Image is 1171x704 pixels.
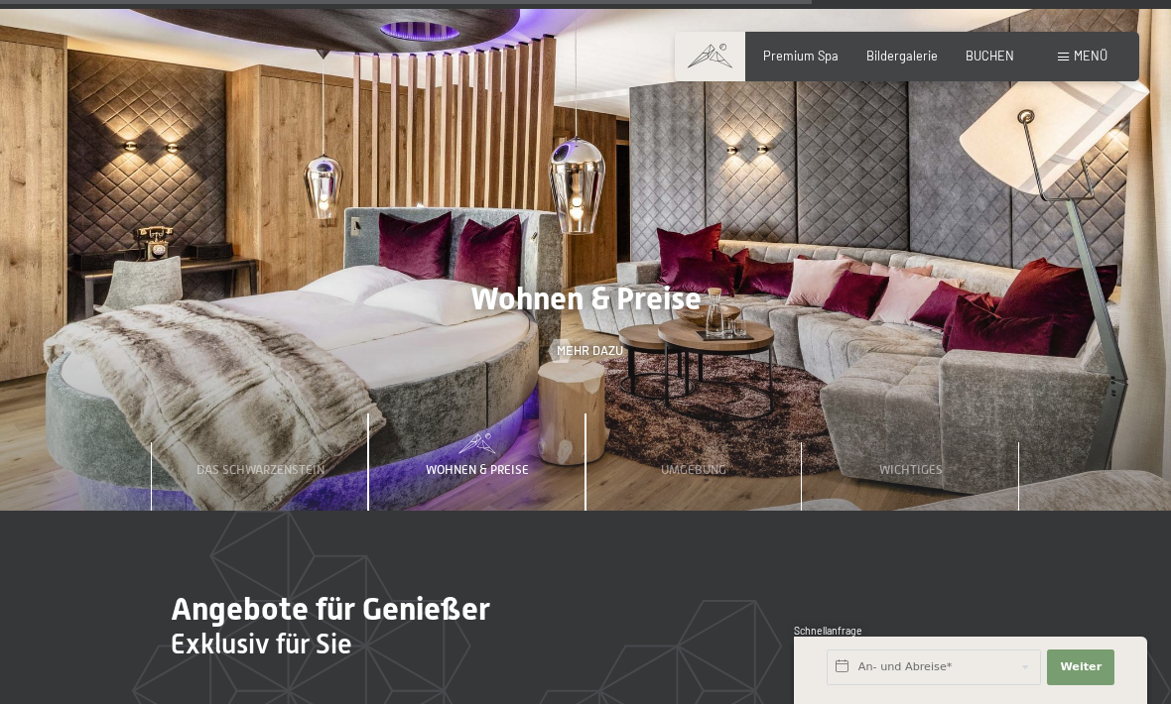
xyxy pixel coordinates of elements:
[794,625,862,637] span: Schnellanfrage
[549,342,623,360] a: Mehr dazu
[763,48,839,63] a: Premium Spa
[196,462,325,477] span: Das Schwarzenstein
[557,342,623,360] span: Mehr dazu
[661,462,726,477] span: Umgebung
[171,628,352,660] span: Exklusiv für Sie
[426,462,529,477] span: Wohnen & Preise
[966,48,1014,63] a: BUCHEN
[1047,649,1114,685] button: Weiter
[1074,48,1107,63] span: Menü
[171,590,490,628] span: Angebote für Genießer
[1060,659,1102,675] span: Weiter
[866,48,938,63] a: Bildergalerie
[879,462,943,477] span: Wichtiges
[470,280,702,317] span: Wohnen & Preise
